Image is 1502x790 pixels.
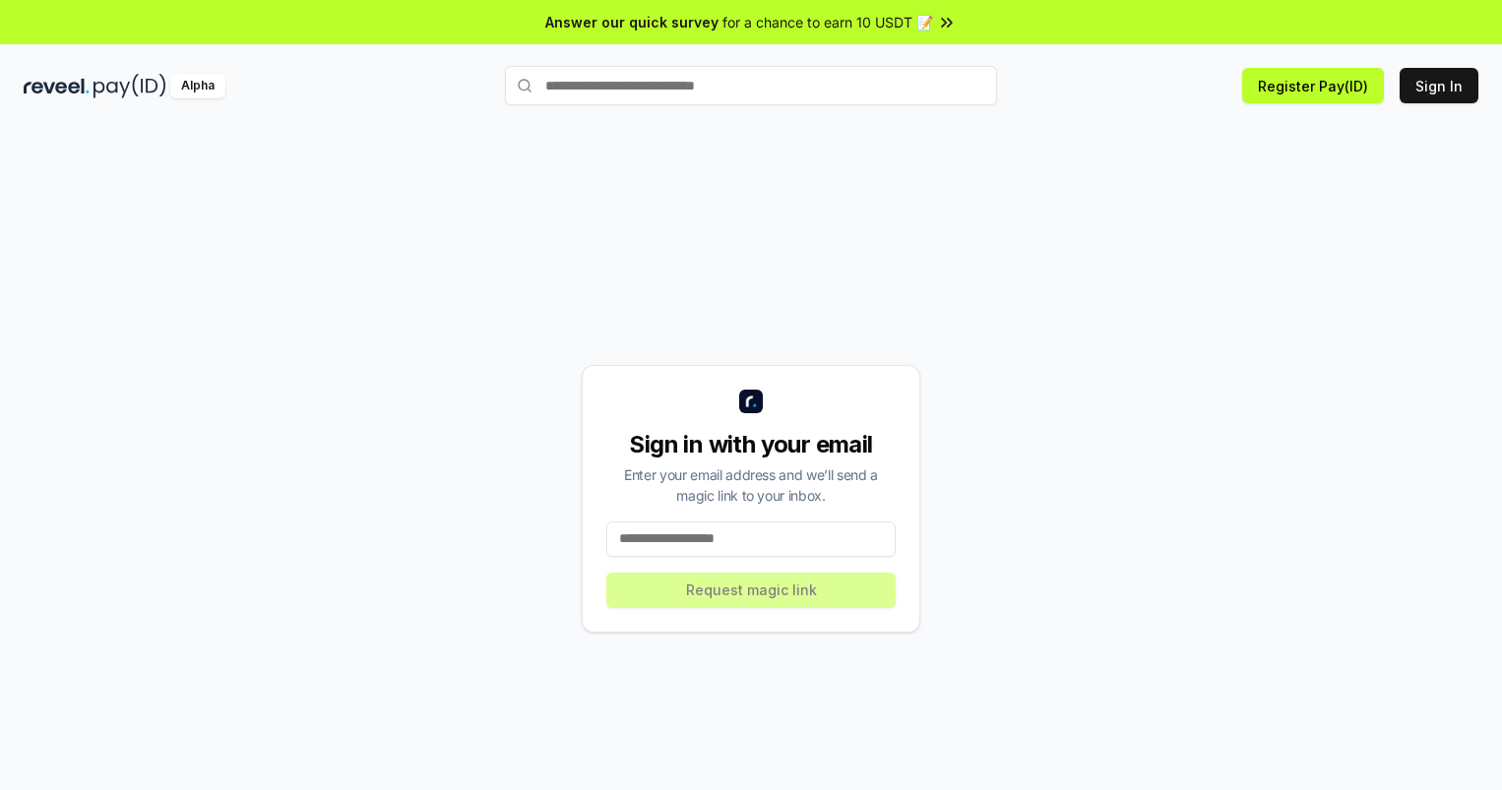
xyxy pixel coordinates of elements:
button: Register Pay(ID) [1242,68,1384,103]
img: reveel_dark [24,74,90,98]
span: Answer our quick survey [545,12,719,32]
img: pay_id [94,74,166,98]
div: Alpha [170,74,225,98]
span: for a chance to earn 10 USDT 📝 [722,12,933,32]
div: Sign in with your email [606,429,896,460]
button: Sign In [1400,68,1478,103]
div: Enter your email address and we’ll send a magic link to your inbox. [606,464,896,506]
img: logo_small [739,390,763,413]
